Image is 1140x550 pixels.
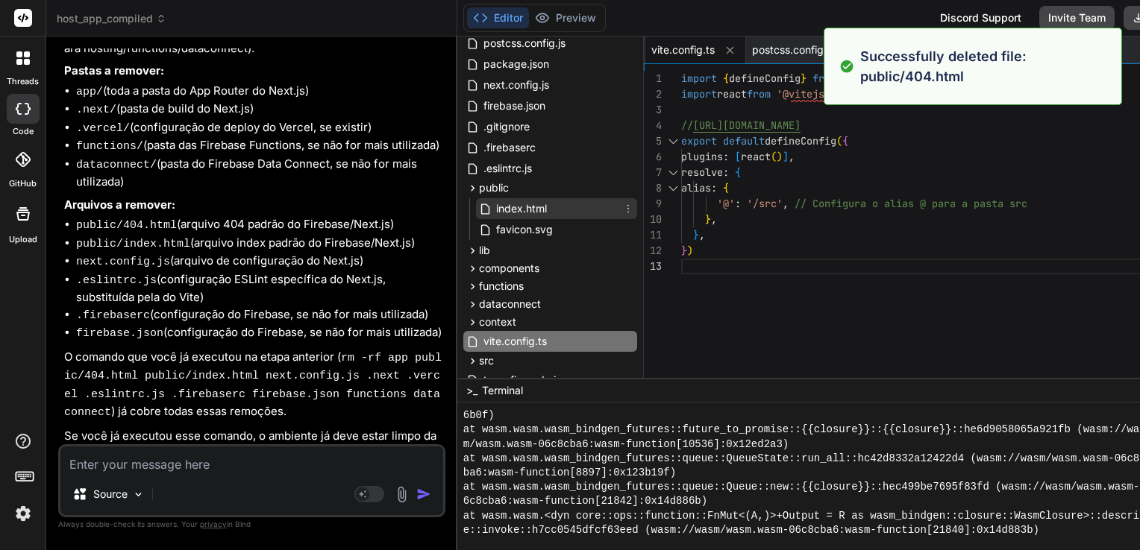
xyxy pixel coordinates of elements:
code: .firebaserc [76,309,150,322]
img: settings [10,501,36,526]
span: { [723,72,729,85]
div: 11 [644,227,662,243]
label: Upload [9,233,37,246]
span: postcss.config.js [482,34,567,52]
span: { [735,165,741,179]
span: } [801,72,807,85]
span: defineConfig [729,72,801,85]
span: { [842,134,848,148]
p: Source [93,487,128,502]
span: >_ [466,383,477,398]
div: 9 [644,196,662,212]
span: alias [681,181,711,195]
span: : [723,150,729,163]
span: } [681,244,687,257]
span: [URL][DOMAIN_NAME] [693,118,801,132]
code: dataconnect/ [76,159,157,171]
span: export [681,134,717,148]
li: (arquivo de configuração do Next.js) [76,253,442,271]
span: m/wasm.wasm-06c8cba6:wasm-function[10536]:0x12ed2a3) [463,437,789,452]
span: : [711,181,717,195]
span: { [723,181,729,195]
li: (pasta das Firebase Functions, se não for mais utilizada) [76,137,442,156]
span: vite.config.ts [651,42,715,57]
span: plugins [681,150,723,163]
button: Invite Team [1039,6,1115,30]
strong: Pastas a remover: [64,63,164,78]
div: 3 [644,102,662,118]
button: Preview [529,7,602,28]
div: Click to collapse the range. [663,133,683,149]
div: 8 [644,180,662,196]
span: next.config.js [482,76,551,94]
code: next.config.js [76,256,170,268]
div: 7 [644,165,662,180]
span: context [479,314,516,329]
img: attachment [393,486,410,503]
span: firebase.json [482,97,547,115]
div: Click to collapse the range. [663,165,683,180]
span: react [717,87,747,101]
li: (configuração do Firebase, se não for mais utilizada) [76,306,442,325]
span: postcss.config.js [752,42,834,57]
span: e::invoke::h7cc0545dfcf63eed (wasm://wasm/wasm.wasm-06c8cba6:wasm-function[21840]:0x14d883b) [463,523,1039,537]
div: 1 [644,71,662,86]
code: .vercel/ [76,122,130,135]
span: ( [771,150,777,163]
div: 2 [644,86,662,102]
span: ( [836,134,842,148]
button: Editor [467,7,529,28]
span: , [789,150,795,163]
span: Terminal [482,383,523,398]
li: (toda a pasta do App Router do Next.js) [76,83,442,101]
span: .firebaserc [482,139,537,157]
span: // Configura o alias @ para a pasta src [795,197,1027,210]
span: vite.config.ts [482,332,548,350]
span: [ [735,150,741,163]
code: app/ [76,86,103,98]
div: 4 [644,118,662,133]
p: Successfully deleted file: public/404.html [860,46,1112,86]
code: functions/ [76,140,143,153]
span: src [479,353,494,368]
code: .eslintrc.js [76,274,157,287]
span: , [783,197,789,210]
span: ] [783,150,789,163]
span: tsconfig.node.json [482,371,574,389]
span: '@' [717,197,735,210]
span: resolve [681,165,723,179]
img: Pick Models [132,488,145,501]
span: : [735,197,741,210]
span: '@vitejs/plugin-react' [777,87,908,101]
label: threads [7,75,39,88]
span: : [723,165,729,179]
li: (configuração de deploy do Vercel, se existir) [76,119,442,138]
span: from [747,87,771,101]
span: package.json [482,55,551,73]
code: public/index.html [76,238,190,250]
div: 5 [644,133,662,149]
span: 6c8cba6:wasm-function[21842]:0x14d886b) [463,494,707,508]
span: import [681,87,717,101]
strong: Arquivos a remover: [64,197,175,212]
li: (pasta do Firebase Data Connect, se não for mais utilizada) [76,156,442,191]
li: (arquivo 404 padrão do Firebase/Next.js) [76,216,442,235]
p: O comando que você já executou na etapa anterior ( ) já cobre todas essas remoções. [64,349,442,422]
div: 6 [644,149,662,165]
span: dataconnect [479,297,541,312]
span: , [699,228,705,241]
span: } [705,212,711,226]
li: (configuração ESLint específica do Next.js, substituída pela do Vite) [76,271,442,306]
span: '/src' [747,197,783,210]
span: from [812,72,836,85]
div: Click to collapse the range. [663,180,683,196]
span: public [479,180,509,195]
span: host_app_compiled [57,11,166,26]
span: privacy [200,519,227,528]
li: (pasta de build do Next.js) [76,101,442,119]
code: public/404.html [76,219,177,232]
span: index.html [495,200,548,218]
span: , [711,212,717,226]
span: functions [479,279,524,294]
span: react [741,150,771,163]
